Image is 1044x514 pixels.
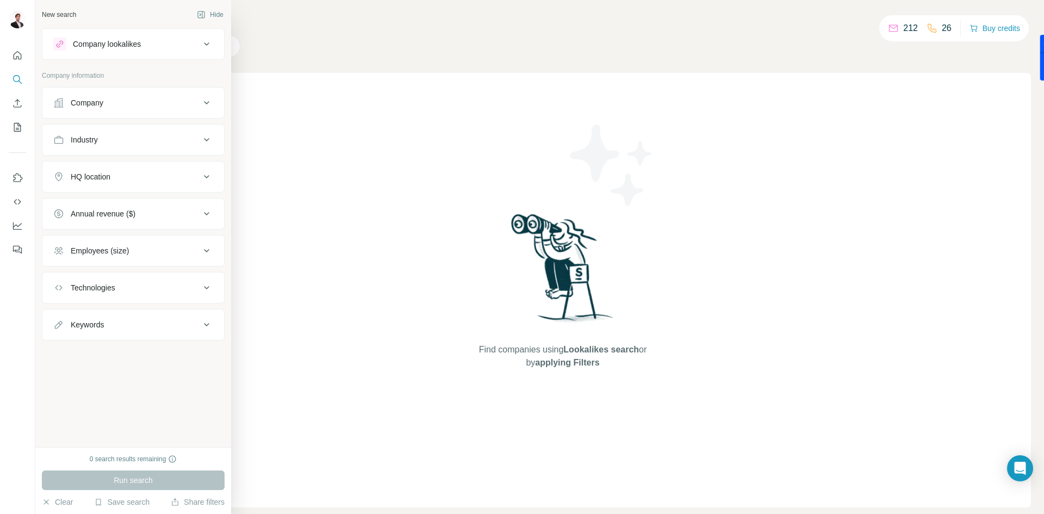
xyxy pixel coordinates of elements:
[506,211,619,332] img: Surfe Illustration - Woman searching with binoculars
[71,97,103,108] div: Company
[9,94,26,113] button: Enrich CSV
[42,201,224,227] button: Annual revenue ($)
[71,319,104,330] div: Keywords
[94,497,150,507] button: Save search
[90,454,177,464] div: 0 search results remaining
[42,127,224,153] button: Industry
[9,46,26,65] button: Quick start
[9,192,26,212] button: Use Surfe API
[71,245,129,256] div: Employees (size)
[42,71,225,80] p: Company information
[1007,455,1033,481] div: Open Intercom Messenger
[71,134,98,145] div: Industry
[42,31,224,57] button: Company lookalikes
[42,312,224,338] button: Keywords
[9,168,26,188] button: Use Surfe on LinkedIn
[95,13,1031,28] h4: Search
[73,39,141,49] div: Company lookalikes
[9,216,26,236] button: Dashboard
[970,21,1020,36] button: Buy credits
[42,497,73,507] button: Clear
[9,11,26,28] img: Avatar
[42,238,224,264] button: Employees (size)
[42,164,224,190] button: HQ location
[535,358,599,367] span: applying Filters
[563,345,639,354] span: Lookalikes search
[942,22,952,35] p: 26
[71,171,110,182] div: HQ location
[9,117,26,137] button: My lists
[71,208,135,219] div: Annual revenue ($)
[42,10,76,20] div: New search
[9,70,26,89] button: Search
[171,497,225,507] button: Share filters
[189,7,231,23] button: Hide
[563,116,661,214] img: Surfe Illustration - Stars
[71,282,115,293] div: Technologies
[476,343,650,369] span: Find companies using or by
[42,90,224,116] button: Company
[42,275,224,301] button: Technologies
[903,22,918,35] p: 212
[9,240,26,259] button: Feedback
